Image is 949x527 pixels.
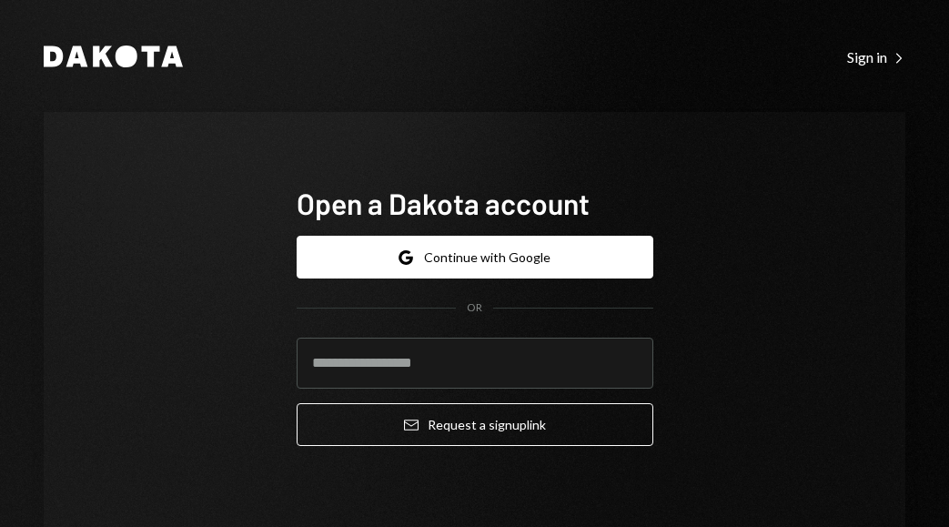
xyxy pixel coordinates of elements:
a: Sign in [847,46,905,66]
div: OR [467,300,482,316]
button: Request a signuplink [297,403,653,446]
button: Continue with Google [297,236,653,279]
h1: Open a Dakota account [297,185,653,221]
div: Sign in [847,48,905,66]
